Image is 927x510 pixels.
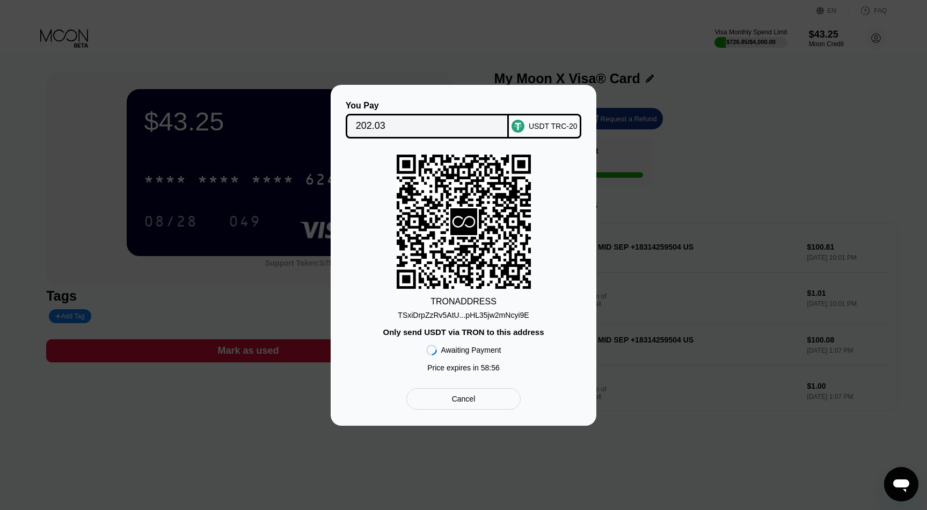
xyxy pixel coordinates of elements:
iframe: Кнопка запуска окна обмена сообщениями [884,467,918,501]
div: Only send USDT via TRON to this address [383,327,544,337]
div: TSxiDrpZzRv5AtU...pHL35jw2mNcyi9E [398,311,529,319]
span: 58 : 56 [481,363,500,372]
div: Cancel [406,388,521,410]
div: Price expires in [427,363,500,372]
div: You PayUSDT TRC-20 [347,101,580,139]
div: You Pay [346,101,509,111]
div: Awaiting Payment [441,346,501,354]
div: Cancel [452,394,476,404]
div: USDT TRC-20 [529,122,578,130]
div: TRON ADDRESS [430,297,497,307]
div: TSxiDrpZzRv5AtU...pHL35jw2mNcyi9E [398,307,529,319]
